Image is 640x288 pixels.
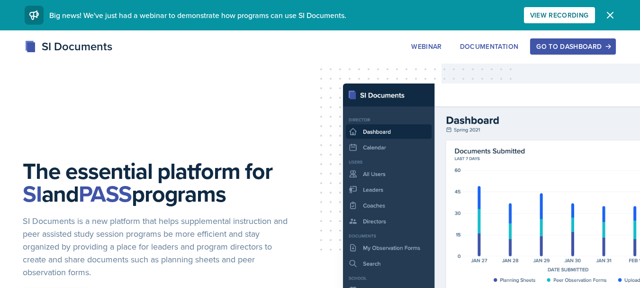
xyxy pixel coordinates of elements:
[405,38,448,55] button: Webinar
[411,43,442,50] div: Webinar
[454,38,525,55] button: Documentation
[530,11,589,19] div: View Recording
[460,43,519,50] div: Documentation
[530,38,615,55] button: Go to Dashboard
[524,7,595,23] button: View Recording
[49,10,346,20] span: Big news! We've just had a webinar to demonstrate how programs can use SI Documents.
[536,43,609,50] div: Go to Dashboard
[25,38,112,55] div: SI Documents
